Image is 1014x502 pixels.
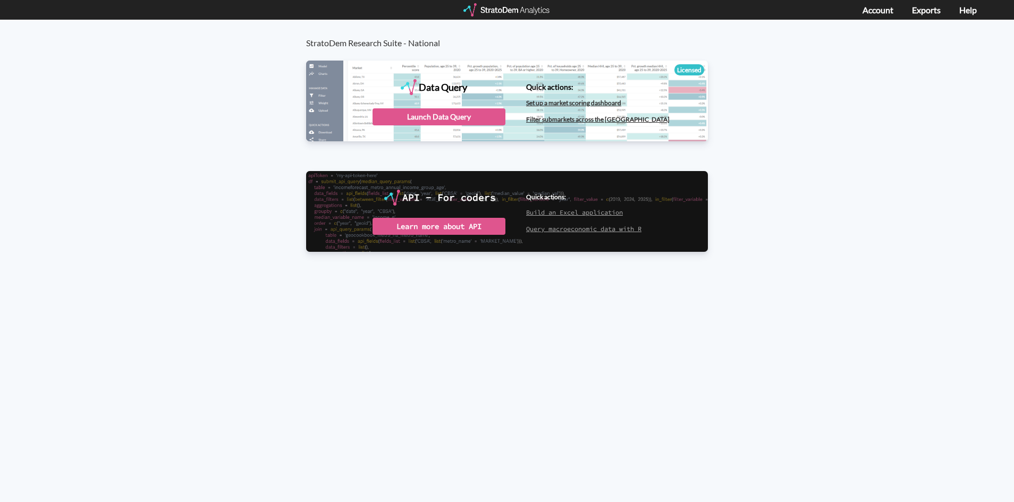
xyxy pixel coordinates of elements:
a: Filter submarkets across the [GEOGRAPHIC_DATA] [526,115,670,123]
div: Licensed [674,64,704,75]
h4: Quick actions: [526,193,641,200]
div: Launch Data Query [373,108,505,125]
div: Learn more about API [373,218,505,235]
a: Set up a market scoring dashboard [526,99,621,107]
a: Exports [912,5,941,15]
a: Query macroeconomic data with R [526,225,641,233]
a: Build an Excel application [526,208,623,216]
a: Help [959,5,977,15]
h4: Quick actions: [526,83,670,91]
div: API - For coders [402,190,496,206]
div: Data Query [419,79,467,95]
h3: StratoDem Research Suite - National [306,20,719,48]
a: Account [863,5,893,15]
